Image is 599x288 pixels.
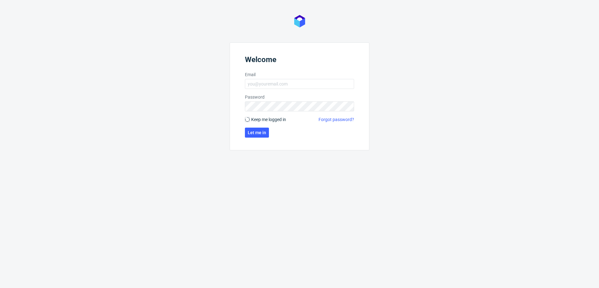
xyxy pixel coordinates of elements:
label: Email [245,71,354,78]
input: you@youremail.com [245,79,354,89]
a: Forgot password? [319,116,354,123]
span: Let me in [248,130,266,135]
label: Password [245,94,354,100]
span: Keep me logged in [251,116,286,123]
header: Welcome [245,55,354,66]
button: Let me in [245,128,269,138]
